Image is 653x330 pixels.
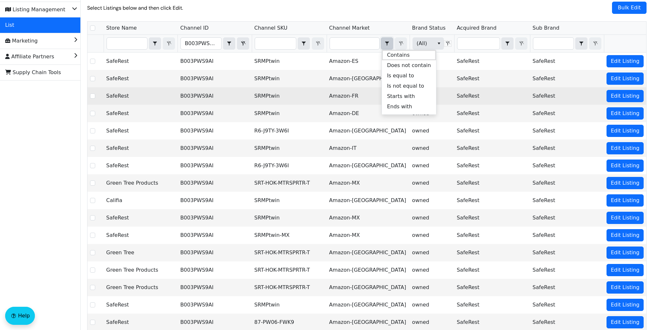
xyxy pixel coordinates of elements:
td: B003PWS9AI [178,192,251,209]
td: SRMPtwin [252,209,327,227]
input: Select Row [90,25,95,31]
td: Amazon-MX [327,174,410,192]
td: owned [410,209,454,227]
button: select [298,38,310,49]
th: Filter [454,35,530,53]
span: Brand Status [412,24,446,32]
td: Amazon-[GEOGRAPHIC_DATA] [327,157,410,174]
td: SafeRest [530,296,604,314]
input: Filter [255,38,296,49]
input: Select Row [90,250,95,255]
span: Edit Listing [611,266,639,274]
span: Acquired Brand [457,24,496,32]
td: SafeRest [104,296,178,314]
span: Choose Operator [149,37,161,50]
span: Channel SKU [254,24,288,32]
input: Select Row [90,128,95,133]
span: Bulk Edit [616,3,642,12]
td: SafeRest [530,122,604,140]
th: Filter [410,35,454,53]
td: Amazon-IT [327,140,410,157]
button: Edit Listing [607,73,644,85]
td: SafeRest [530,157,604,174]
span: Contains [387,51,410,59]
button: Edit Listing [607,125,644,137]
span: Is equal to [387,72,414,80]
input: Select Row [90,285,95,290]
input: Filter [457,38,500,49]
td: Amazon-MX [327,227,410,244]
td: SafeRest [454,105,530,122]
th: Filter [252,35,327,53]
input: Filter [107,38,147,49]
input: Select Row [90,76,95,81]
span: Store Name [106,24,137,32]
td: B003PWS9AI [178,140,251,157]
td: SafeRest [530,192,604,209]
td: SafeRest [530,53,604,70]
span: Edit Listing [611,75,639,82]
td: Amazon-[GEOGRAPHIC_DATA] [327,122,410,140]
button: Edit Listing [607,299,644,311]
td: SafeRest [454,122,530,140]
td: owned [410,122,454,140]
span: Edit Listing [611,144,639,152]
td: SafeRest [104,157,178,174]
td: owned [410,192,454,209]
td: SafeRest [454,157,530,174]
td: SafeRest [454,244,530,261]
span: Edit Listing [611,57,639,65]
input: Select Row [90,146,95,151]
button: select [149,38,161,49]
span: Supply Chain Tools [5,67,61,78]
td: SafeRest [104,53,178,70]
td: SRMPtwin [252,70,327,87]
td: R6-J9TY-3W6I [252,122,327,140]
button: select [576,38,587,49]
td: owned [410,261,454,279]
span: Edit Listing [611,179,639,187]
button: Edit Listing [607,160,644,172]
input: Filter [533,38,574,49]
button: select [223,38,235,49]
input: Select Row [90,93,95,99]
span: Channel ID [180,24,209,32]
td: SafeRest [454,174,530,192]
span: Is not equal to [387,82,424,90]
td: B003PWS9AI [178,174,251,192]
span: Choose Operator [575,37,587,50]
td: SafeRest [530,279,604,296]
td: SafeRest [530,174,604,192]
td: Green Tree Products [104,279,178,296]
td: SafeRest [530,227,604,244]
td: SafeRest [530,209,604,227]
td: Amazon-[GEOGRAPHIC_DATA] [327,279,410,296]
span: Edit Listing [611,301,639,309]
span: Marketing [5,36,38,46]
td: SafeRest [530,244,604,261]
td: Amazon-[GEOGRAPHIC_DATA] [327,244,410,261]
span: Edit Listing [611,197,639,204]
span: Edit Listing [611,92,639,100]
input: Select Row [90,163,95,168]
span: Edit Listing [611,249,639,257]
td: Amazon-[GEOGRAPHIC_DATA] [327,192,410,209]
td: SafeRest [454,279,530,296]
td: Califia [104,192,178,209]
td: B003PWS9AI [178,296,251,314]
td: Amazon-[GEOGRAPHIC_DATA] [327,70,410,87]
input: Select Row [90,198,95,203]
td: Green Tree [104,244,178,261]
button: Edit Listing [607,142,644,154]
span: (All) [417,40,429,47]
td: SRMPtwin [252,53,327,70]
button: Edit Listing [607,281,644,294]
th: Filter [327,35,410,53]
td: SRMPtwin [252,140,327,157]
span: Affiliate Partners [5,52,54,62]
td: owned [410,296,454,314]
input: Select Row [90,267,95,273]
td: SafeRest [530,87,604,105]
th: Filter [104,35,178,53]
button: select [381,38,393,49]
